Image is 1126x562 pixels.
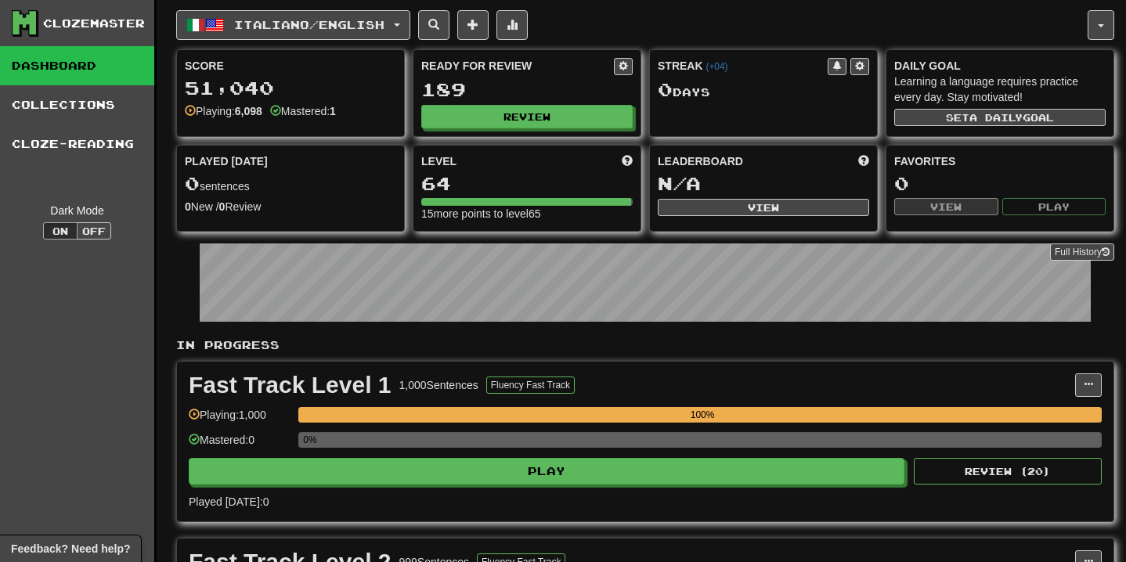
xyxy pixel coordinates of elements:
[189,458,904,485] button: Play
[421,58,614,74] div: Ready for Review
[185,199,396,214] div: New / Review
[658,153,743,169] span: Leaderboard
[12,203,143,218] div: Dark Mode
[496,10,528,40] button: More stats
[894,174,1106,193] div: 0
[219,200,226,213] strong: 0
[176,10,410,40] button: Italiano/English
[189,373,392,397] div: Fast Track Level 1
[185,103,262,119] div: Playing:
[189,495,269,508] span: Played [DATE]: 0
[270,103,336,119] div: Mastered:
[189,432,291,458] div: Mastered: 0
[185,172,200,194] span: 0
[658,172,701,194] span: N/A
[43,222,78,240] button: On
[894,109,1106,126] button: Seta dailygoal
[894,74,1106,105] div: Learning a language requires practice every day. Stay motivated!
[894,198,998,215] button: View
[185,153,268,169] span: Played [DATE]
[622,153,633,169] span: Score more points to level up
[421,174,633,193] div: 64
[185,200,191,213] strong: 0
[185,78,396,98] div: 51,040
[234,18,384,31] span: Italiano / English
[330,105,336,117] strong: 1
[77,222,111,240] button: Off
[658,78,673,100] span: 0
[43,16,145,31] div: Clozemaster
[399,377,478,393] div: 1,000 Sentences
[1002,198,1106,215] button: Play
[421,206,633,222] div: 15 more points to level 65
[189,407,291,433] div: Playing: 1,000
[185,174,396,194] div: sentences
[894,58,1106,74] div: Daily Goal
[486,376,575,394] button: Fluency Fast Track
[706,61,727,72] a: (+04)
[303,407,1102,423] div: 100%
[894,153,1106,169] div: Favorites
[235,105,262,117] strong: 6,098
[658,199,869,216] button: View
[858,153,869,169] span: This week in points, UTC
[658,58,828,74] div: Streak
[418,10,449,40] button: Search sentences
[176,337,1114,353] p: In Progress
[1050,243,1114,261] a: Full History
[969,112,1023,123] span: a daily
[421,153,457,169] span: Level
[421,105,633,128] button: Review
[11,541,130,557] span: Open feedback widget
[421,80,633,99] div: 189
[457,10,489,40] button: Add sentence to collection
[914,458,1102,485] button: Review (20)
[658,80,869,100] div: Day s
[185,58,396,74] div: Score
